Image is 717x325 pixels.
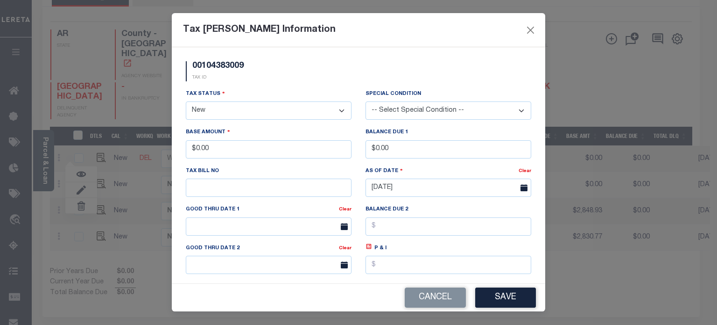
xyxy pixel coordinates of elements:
[366,140,531,159] input: $
[366,256,531,274] input: $
[186,206,241,214] label: Good Thru Date 1
[186,128,230,137] label: Base Amount
[192,74,244,81] p: TAX ID
[475,288,536,308] button: Save
[186,89,225,98] label: Tax Status
[366,129,408,137] label: Balance Due 1
[366,217,531,236] input: $
[339,246,351,251] a: Clear
[186,245,241,253] label: Good Thru Date 2
[339,207,351,212] a: Clear
[183,24,336,36] h5: Tax [PERSON_NAME] Information
[366,166,403,175] label: As Of Date
[186,140,351,159] input: $
[374,245,387,253] label: P & I
[186,167,219,175] label: Tax Bill No
[405,288,466,308] button: Cancel
[519,169,531,173] a: Clear
[525,24,537,36] button: Close
[192,61,244,72] h5: 00104383009
[366,206,408,214] label: Balance Due 2
[366,90,421,98] label: Special Condition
